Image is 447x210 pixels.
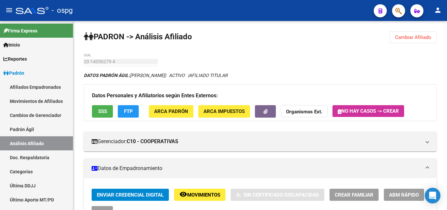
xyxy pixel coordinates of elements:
mat-icon: menu [5,6,13,14]
span: FTP [124,109,133,115]
span: Cambiar Afiliado [395,34,431,40]
i: | ACTIVO | [84,73,228,78]
span: Reportes [3,55,27,63]
mat-panel-title: Datos de Empadronamiento [92,165,421,172]
button: Sin Certificado Discapacidad [231,189,324,201]
span: Sin Certificado Discapacidad [243,192,319,198]
strong: DATOS PADRÓN ÁGIL: [84,73,130,78]
div: Open Intercom Messenger [425,188,440,203]
span: - ospg [52,3,73,18]
span: Padrón [3,69,24,77]
button: FTP [118,105,139,117]
mat-icon: remove_red_eye [179,190,187,198]
strong: Organismos Ext. [286,109,322,115]
span: ARCA Padrón [154,109,188,115]
button: ARCA Impuestos [198,105,250,117]
span: Firma Express [3,27,37,34]
strong: C10 - COOPERATIVAS [127,138,178,145]
span: [PERSON_NAME] [84,73,165,78]
span: ABM Rápido [389,192,419,198]
mat-expansion-panel-header: Datos de Empadronamiento [84,159,437,178]
button: Movimientos [174,189,225,201]
span: SSS [98,109,107,115]
button: ABM Rápido [384,189,424,201]
strong: PADRON -> Análisis Afiliado [84,32,192,41]
button: Organismos Ext. [281,105,328,117]
button: Cambiar Afiliado [390,31,437,43]
span: Movimientos [187,192,220,198]
button: ARCA Padrón [149,105,193,117]
mat-expansion-panel-header: Gerenciador:C10 - COOPERATIVAS [84,132,437,151]
mat-icon: person [434,6,442,14]
span: Crear Familiar [335,192,373,198]
span: ARCA Impuestos [204,109,245,115]
span: Inicio [3,41,20,48]
span: AFILIADO TITULAR [189,73,228,78]
button: No hay casos -> Crear [332,105,404,117]
button: Crear Familiar [330,189,379,201]
span: No hay casos -> Crear [338,108,399,114]
button: Enviar Credencial Digital [92,189,169,201]
button: SSS [92,105,113,117]
mat-panel-title: Gerenciador: [92,138,421,145]
h3: Datos Personales y Afiliatorios según Entes Externos: [92,91,428,100]
span: Enviar Credencial Digital [97,192,164,198]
